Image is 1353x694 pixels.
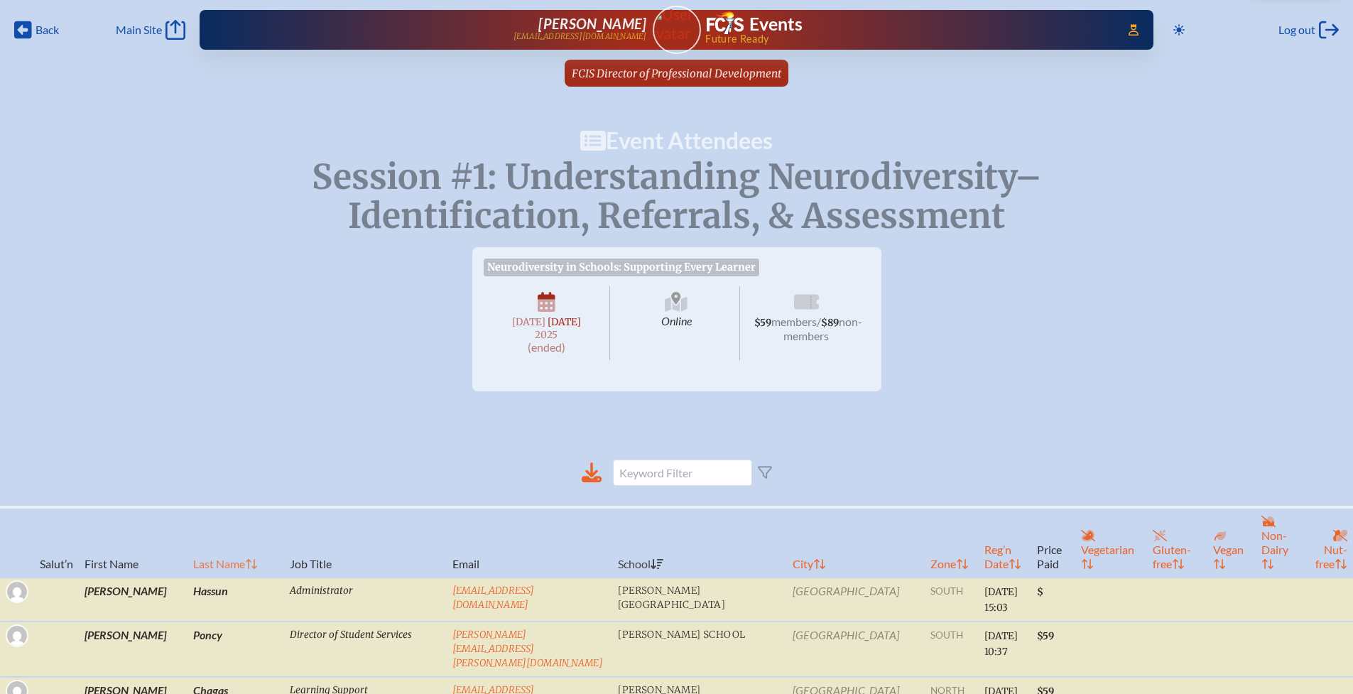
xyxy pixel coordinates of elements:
[116,23,162,37] span: Main Site
[707,11,744,34] img: Florida Council of Independent Schools
[538,15,646,32] span: [PERSON_NAME]
[582,462,602,483] div: Download to CSV
[188,507,284,578] th: Last Name
[528,340,565,354] span: (ended)
[284,507,447,578] th: Job Title
[79,622,188,677] td: [PERSON_NAME]
[36,23,59,37] span: Back
[783,315,862,342] span: non-members
[1147,507,1208,578] th: Gluten-free
[653,6,701,54] a: User Avatar
[1031,507,1075,578] th: Price Paid
[245,16,647,44] a: [PERSON_NAME][EMAIL_ADDRESS][DOMAIN_NAME]
[787,622,925,677] td: [GEOGRAPHIC_DATA]
[925,578,979,622] td: south
[613,460,752,486] input: Keyword Filter
[787,578,925,622] td: [GEOGRAPHIC_DATA]
[447,507,613,578] th: Email
[34,507,79,578] th: Salut’n
[116,20,185,40] a: Main Site
[514,32,647,41] p: [EMAIL_ADDRESS][DOMAIN_NAME]
[572,67,781,80] span: FCIS Director of Professional Development
[754,317,771,329] span: $59
[707,11,1109,44] div: FCIS Events — Future ready
[925,622,979,677] td: south
[612,578,787,622] td: [PERSON_NAME][GEOGRAPHIC_DATA]
[284,622,447,677] td: Director of Student Services
[613,286,740,360] span: Online
[512,316,545,328] span: [DATE]
[312,156,1042,237] span: Session #1: Understanding Neurodiversity–Identification, Referrals, & Assessment
[771,315,817,328] span: members
[817,315,821,328] span: /
[284,578,447,622] td: Administrator
[452,585,535,611] a: [EMAIL_ADDRESS][DOMAIN_NAME]
[495,330,599,340] span: 2025
[821,317,839,329] span: $89
[566,60,787,87] a: FCIS Director of Professional Development
[984,586,1018,614] span: [DATE] 15:03
[979,507,1031,578] th: Reg’n Date
[1037,586,1043,598] span: $
[1207,507,1256,578] th: Vegan
[188,622,284,677] td: Poncy
[7,582,27,602] img: Gravatar
[452,629,603,669] a: [PERSON_NAME][EMAIL_ADDRESS][PERSON_NAME][DOMAIN_NAME]
[612,622,787,677] td: [PERSON_NAME] School
[548,316,581,328] span: [DATE]
[1075,507,1146,578] th: Vegetarian
[79,507,188,578] th: First Name
[646,5,707,43] img: User Avatar
[787,507,925,578] th: City
[79,578,188,622] td: [PERSON_NAME]
[705,34,1108,44] span: Future Ready
[484,259,760,276] span: Neurodiversity in Schools: Supporting Every Learner
[1256,507,1307,578] th: Non-Dairy
[925,507,979,578] th: Zone
[1307,507,1353,578] th: Nut-free
[7,626,27,646] img: Gravatar
[984,630,1018,658] span: [DATE] 10:37
[707,11,803,37] a: FCIS LogoEvents
[188,578,284,622] td: Hassun
[1278,23,1315,37] span: Log out
[749,16,803,33] h1: Events
[1037,630,1054,642] span: $59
